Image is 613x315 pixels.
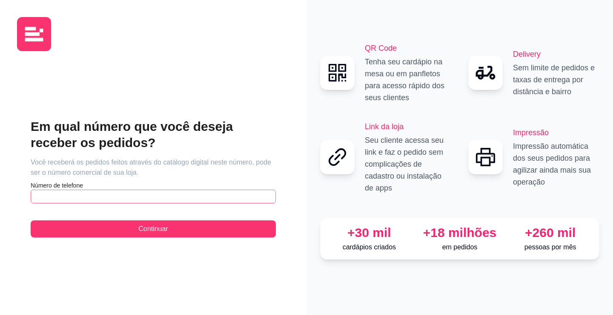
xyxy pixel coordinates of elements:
img: logo [17,17,51,51]
h2: Em qual número que você deseja receber os pedidos? [31,118,276,151]
div: +260 mil [508,225,592,240]
div: +18 milhões [418,225,502,240]
article: Número de telefone [31,181,276,190]
p: Seu cliente acessa seu link e faz o pedido sem complicações de cadastro ou instalação de apps [365,134,451,194]
p: cardápios criados [327,242,411,252]
p: em pedidos [418,242,502,252]
p: Sem limite de pedidos e taxas de entrega por distância e bairro [513,62,599,98]
h2: Impressão [513,127,599,139]
p: Tenha seu cardápio na mesa ou em panfletos para acesso rápido dos seus clientes [365,56,451,104]
div: +30 mil [327,225,411,240]
h2: Delivery [513,48,599,60]
span: Continuar [138,224,168,234]
h2: Link da loja [365,121,451,133]
article: Você receberá os pedidos feitos através do catálogo digital neste número, pode ser o número comer... [31,157,276,178]
p: Impressão automática dos seus pedidos para agilizar ainda mais sua operação [513,140,599,188]
button: Continuar [31,220,276,237]
p: pessoas por mês [508,242,592,252]
h2: QR Code [365,42,451,54]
